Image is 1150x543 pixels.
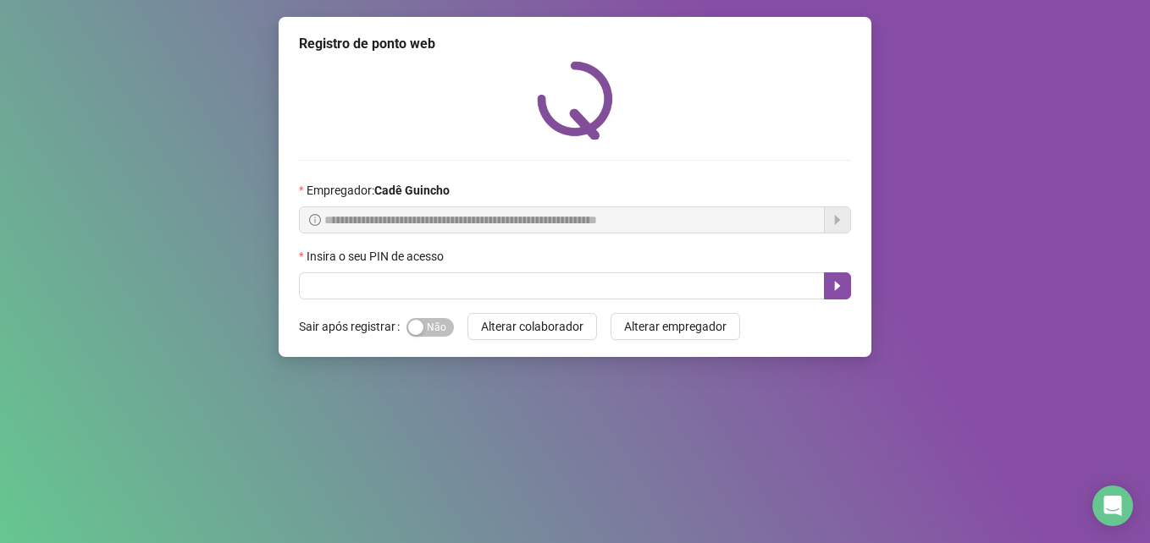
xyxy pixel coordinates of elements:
span: Alterar colaborador [481,317,583,336]
strong: Cadê Guincho [374,184,450,197]
label: Sair após registrar [299,313,406,340]
span: Alterar empregador [624,317,727,336]
label: Insira o seu PIN de acesso [299,247,455,266]
span: info-circle [309,214,321,226]
span: Empregador : [307,181,450,200]
button: Alterar empregador [611,313,740,340]
button: Alterar colaborador [467,313,597,340]
div: Open Intercom Messenger [1092,485,1133,526]
img: QRPoint [537,61,613,140]
span: caret-right [831,279,844,293]
div: Registro de ponto web [299,34,851,54]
